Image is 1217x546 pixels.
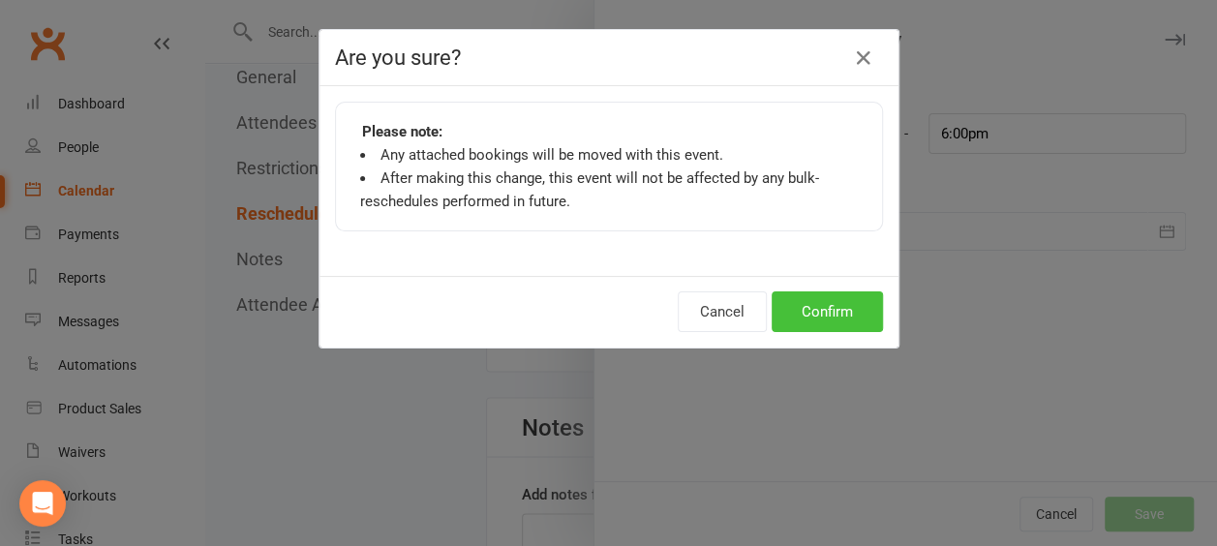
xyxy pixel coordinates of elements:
button: Close [848,43,879,74]
button: Confirm [772,291,883,332]
div: Open Intercom Messenger [19,480,66,527]
li: Any attached bookings will be moved with this event. [360,143,858,167]
li: After making this change, this event will not be affected by any bulk-reschedules performed in fu... [360,167,858,213]
h4: Are you sure? [335,45,883,70]
strong: Please note: [362,120,442,143]
button: Cancel [678,291,767,332]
